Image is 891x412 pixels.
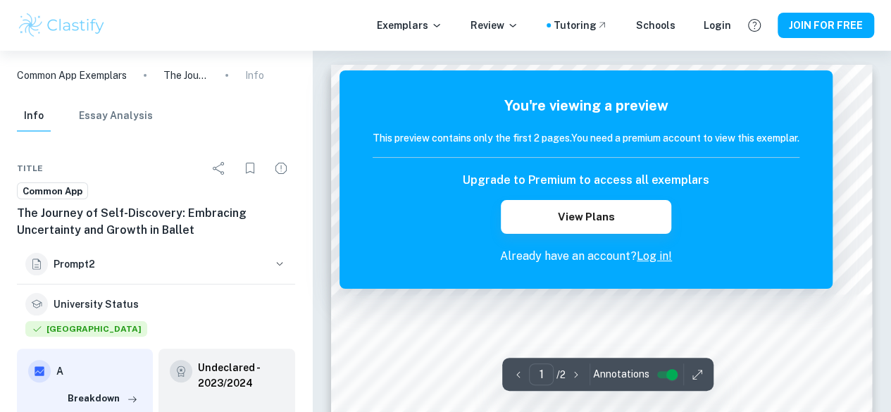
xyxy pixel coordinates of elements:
[377,18,442,33] p: Exemplars
[471,18,518,33] p: Review
[501,200,671,234] button: View Plans
[17,11,106,39] img: Clastify logo
[198,360,283,391] a: Undeclared - 2023/2024
[593,367,649,382] span: Annotations
[54,296,139,312] h6: University Status
[205,154,233,182] div: Share
[463,172,709,189] h6: Upgrade to Premium to access all exemplars
[56,363,142,379] h6: A
[18,185,87,199] span: Common App
[778,13,874,38] button: JOIN FOR FREE
[64,388,142,409] button: Breakdown
[17,101,51,132] button: Info
[17,244,295,284] button: Prompt2
[636,18,675,33] a: Schools
[236,154,264,182] div: Bookmark
[556,367,566,382] p: / 2
[554,18,608,33] a: Tutoring
[17,205,295,239] h6: The Journey of Self-Discovery: Embracing Uncertainty and Growth in Ballet
[742,13,766,37] button: Help and Feedback
[17,162,43,175] span: Title
[25,321,147,337] span: [GEOGRAPHIC_DATA]
[373,130,799,146] h6: This preview contains only the first 2 pages. You need a premium account to view this exemplar.
[163,68,208,83] p: The Journey of Self-Discovery: Embracing Uncertainty and Growth in Ballet
[54,256,267,272] h6: Prompt 2
[17,182,88,200] a: Common App
[245,68,264,83] p: Info
[267,154,295,182] div: Report issue
[637,249,672,263] a: Log in!
[373,248,799,265] p: Already have an account?
[17,68,127,83] a: Common App Exemplars
[79,101,153,132] button: Essay Analysis
[704,18,731,33] a: Login
[373,95,799,116] h5: You're viewing a preview
[25,321,147,340] div: Accepted: Princeton University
